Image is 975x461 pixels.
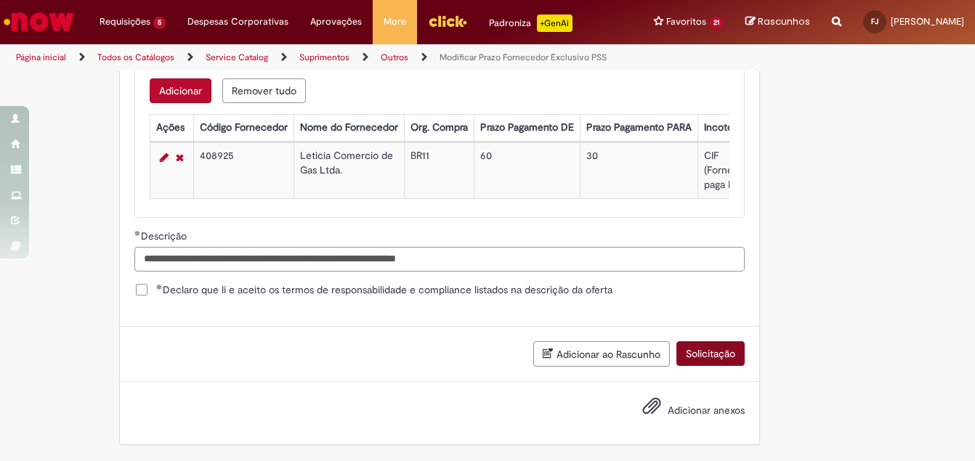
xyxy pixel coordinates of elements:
a: Editar Linha 1 [156,149,172,166]
th: Ações [150,114,193,141]
span: 21 [709,17,724,29]
a: Remover linha 1 [172,149,187,166]
div: Padroniza [489,15,573,32]
button: Adicionar ao Rascunho [533,341,670,367]
th: Org. Compra [404,114,474,141]
th: Código Fornecedor [193,114,294,141]
span: Obrigatório Preenchido [134,230,141,236]
th: Nome do Fornecedor [294,114,404,141]
a: Página inicial [16,52,66,63]
p: +GenAi [537,15,573,32]
td: 408925 [193,142,294,198]
span: Obrigatório Preenchido [156,284,163,290]
span: Favoritos [666,15,706,29]
span: 5 [153,17,166,29]
a: Rascunhos [745,15,810,29]
td: Leticia Comercio de Gas Ltda. [294,142,404,198]
ul: Trilhas de página [11,44,639,71]
td: BR11 [404,142,474,198]
th: Prazo Pagamento DE [474,114,580,141]
img: click_logo_yellow_360x200.png [428,10,467,32]
span: Descrição [141,229,190,242]
img: ServiceNow [1,7,76,36]
span: FJ [871,17,878,26]
a: Todos os Catálogos [97,52,174,63]
button: Adicionar anexos [639,393,665,426]
a: Modificar Prazo Fornecedor Exclusivo PSS [440,52,607,63]
th: Incoterms [697,114,766,141]
span: Requisições [100,15,150,29]
button: Add a row for Informações Adicionais [150,78,211,103]
span: Adicionar anexos [668,404,745,417]
td: 30 [580,142,697,198]
a: Suprimentos [299,52,349,63]
button: Solicitação [676,341,745,366]
a: Outros [381,52,408,63]
a: Service Catalog [206,52,268,63]
td: CIF (Fornecedor paga Frete) [697,142,766,198]
td: 60 [474,142,580,198]
span: [PERSON_NAME] [891,15,964,28]
span: More [384,15,406,29]
span: Despesas Corporativas [187,15,288,29]
span: Aprovações [310,15,362,29]
th: Prazo Pagamento PARA [580,114,697,141]
button: Remove all rows for Informações Adicionais [222,78,306,103]
span: Declaro que li e aceito os termos de responsabilidade e compliance listados na descrição da oferta [156,282,612,297]
span: Rascunhos [758,15,810,28]
input: Descrição [134,247,745,272]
